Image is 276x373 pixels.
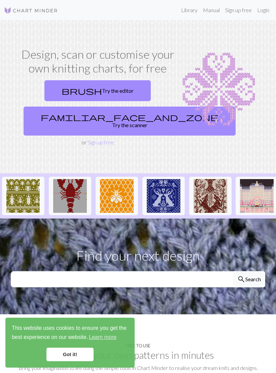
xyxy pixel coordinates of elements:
span: This website uses cookies to ensure you get the best experience on our website. [12,324,128,342]
span: brush [62,86,102,95]
img: Repeating bugs [6,179,40,213]
a: learn more about cookies [88,332,117,342]
img: Copy of Grand-Budapest-Hotel-Exterior.jpg [240,179,274,213]
button: Mehiläinen [96,177,138,215]
span: familiar_face_and_zone [41,112,218,122]
img: Chart example [182,47,255,132]
a: Manual [200,3,222,17]
a: Library [178,3,200,17]
img: Mehiläinen [100,179,134,213]
span: search [237,275,245,284]
button: Repeating bugs [2,177,44,215]
a: Copy of Copy of Lobster [49,192,91,198]
p: Find your next design [11,246,265,266]
button: IMG_0917.jpeg [189,177,232,215]
a: Try the editor [44,80,151,101]
button: Search [233,271,265,287]
img: IMG_0917.jpeg [194,179,227,213]
div: cookieconsent [5,318,135,368]
button: Copy of Copy of Lobster [49,177,91,215]
a: Repeating bugs [2,192,44,198]
a: Login [254,3,272,17]
a: Märtas [142,192,185,198]
a: dismiss cookie message [46,348,94,361]
h1: Design, scan or customise your own knitting charts, for free [21,47,174,75]
div: or [21,78,174,146]
img: Copy of Copy of Lobster [53,179,87,213]
a: Mehiläinen [96,192,138,198]
a: Try the scanner [24,107,236,136]
a: Sign up free [222,3,254,17]
p: Bring your imagination to life using the simple tools in Chart Minder to realise your dream knits... [11,364,265,372]
button: Märtas [142,177,185,215]
h2: Create your own patterns in minutes [11,349,265,361]
a: Sign up free [88,139,114,145]
a: IMG_0917.jpeg [189,192,232,198]
h4: Free to use [126,343,150,348]
img: Märtas [147,179,180,213]
img: Logo [4,6,58,15]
